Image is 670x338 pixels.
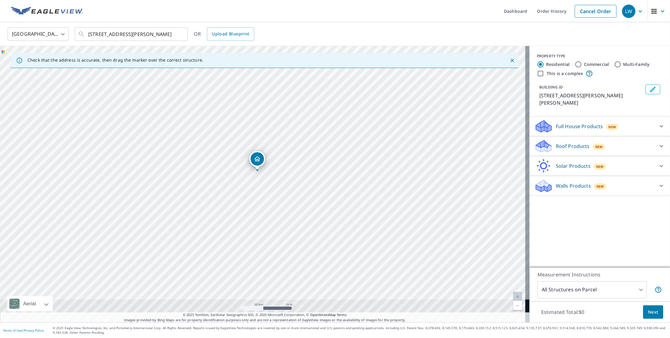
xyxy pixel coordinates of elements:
div: Aerial [7,296,53,311]
p: Check that the address is accurate, then drag the marker over the correct structure. [27,57,203,63]
div: [GEOGRAPHIC_DATA] [8,26,69,43]
a: Current Level 20, Zoom In Disabled [513,292,522,301]
p: Measurement Instructions [538,271,662,278]
label: This is a complex [547,70,583,77]
p: | [3,329,44,332]
a: Current Level 20, Zoom Out [513,301,522,310]
a: Upload Blueprint [207,27,254,41]
a: Cancel Order [575,5,617,18]
a: Terms of Use [3,328,22,333]
p: Estimated Total: $0 [536,305,589,319]
span: New [596,164,604,169]
div: LW [622,5,636,18]
button: Close [508,56,516,64]
p: © 2025 Eagle View Technologies, Inc. and Pictometry International Corp. All Rights Reserved. Repo... [53,326,667,335]
p: Walls Products [556,182,591,189]
div: Roof ProductsNew [534,139,665,153]
label: Residential [546,61,570,67]
span: New [595,144,603,149]
a: OpenStreetMap [310,312,336,317]
div: OR [194,27,254,41]
p: Full House Products [556,123,603,130]
span: Upload Blueprint [212,30,249,38]
div: PROPERTY TYPE [537,53,663,59]
span: New [596,184,604,189]
div: All Structures on Parcel [538,281,647,298]
label: Commercial [584,61,609,67]
a: Terms [337,312,347,317]
div: Aerial [21,296,38,311]
p: Roof Products [556,142,590,150]
div: Walls ProductsNew [534,178,665,193]
div: Dropped pin, building 1, Residential property, 12808 Melody Ln Hopkins, MN 55305 [249,151,265,170]
span: Next [648,308,658,316]
p: BUILDING ID [539,84,563,90]
img: EV Logo [11,7,83,16]
div: Full House ProductsNew [534,119,665,134]
p: Solar Products [556,162,591,170]
span: © 2025 TomTom, Earthstar Geographics SIO, © 2025 Microsoft Corporation, © [183,312,347,318]
p: [STREET_ADDRESS][PERSON_NAME][PERSON_NAME] [539,92,643,106]
div: Solar ProductsNew [534,159,665,173]
a: Privacy Policy [24,328,44,333]
button: Next [643,305,663,319]
input: Search by address or latitude-longitude [88,26,175,43]
span: New [609,124,616,129]
button: Edit building 1 [646,84,660,94]
label: Multi-Family [623,61,650,67]
span: Your report will include each building or structure inside the parcel boundary. In some cases, du... [655,286,662,293]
